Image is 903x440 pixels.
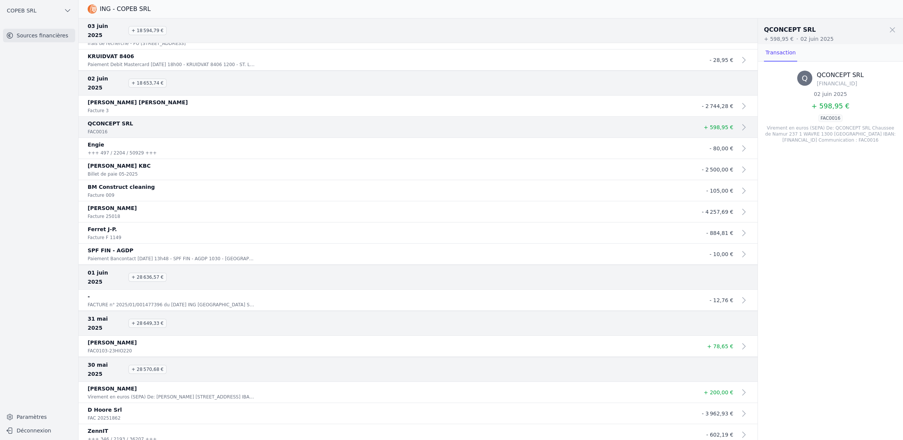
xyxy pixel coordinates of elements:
[88,128,257,136] p: FAC0016
[79,49,758,71] a: KRUIDVAT 8406 Paiement Debit Mastercard [DATE] 18h00 - KRUIDVAT 8406 1200 - ST. LAMBRECHT - BEL N...
[3,5,75,17] button: COPEB SRL
[710,297,733,303] span: - 12,76 €
[817,80,864,87] p: [FINANCIAL_ID]
[88,213,257,220] p: Facture 25018
[764,44,797,62] a: Transaction
[802,73,808,83] span: Q
[79,117,758,138] a: QCONCEPT SRL FAC0016 + 598,95 €
[100,5,151,14] h3: ING - COPEB SRL
[88,347,257,355] p: FAC0103-23HIO220
[88,170,257,178] p: Billet de paie 05-2025
[3,425,75,437] button: Déconnexion
[707,343,733,349] span: + 78,65 €
[88,107,257,114] p: Facture 3
[812,102,850,110] span: + 598,95 €
[128,26,167,35] span: + 18 594,79 €
[88,5,97,14] img: ING - COPEB SRL
[79,244,758,265] a: SPF FIN - AGDP Paiement Bancontact [DATE] 13h48 - SPF FIN - AGDP 1030 - [GEOGRAPHIC_DATA] - BEL N...
[88,426,688,435] p: ZennIT
[764,35,897,43] p: + 598,95 € 02 juin 2025
[702,411,733,417] span: - 3 962,93 €
[128,79,167,88] span: + 18 653,74 €
[88,52,688,61] p: KRUIDVAT 8406
[88,161,688,170] p: [PERSON_NAME] KBC
[710,57,733,63] span: - 28,95 €
[88,384,688,393] p: [PERSON_NAME]
[702,209,733,215] span: - 4 257,69 €
[88,301,257,309] p: FACTURE n° 2025/01/001477396 du [DATE] ING [GEOGRAPHIC_DATA] SA - [STREET_ADDRESS] TVA BE 0403.20...
[706,432,733,438] span: - 602,19 €
[79,159,758,180] a: [PERSON_NAME] KBC Billet de paie 05-2025 - 2 500,00 €
[88,393,257,401] p: Virement en euros (SEPA) De: [PERSON_NAME] [STREET_ADDRESS] IBAN: [FINANCIAL_ID]
[88,61,257,68] p: Paiement Debit Mastercard [DATE] 18h00 - KRUIDVAT 8406 1200 - ST. LAMBRECHT - BEL Numéro de carte...
[88,204,688,213] p: [PERSON_NAME]
[88,191,257,199] p: Facture 009
[88,414,257,422] p: FAC 20251862
[128,273,167,282] span: + 28 636,57 €
[88,40,257,47] p: frais de recherche - PU [STREET_ADDRESS]
[702,103,733,109] span: - 2 744,28 €
[764,125,897,143] div: Virement en euros (SEPA) De: QCONCEPT SRL Chaussee de Namur 237 1 WAVRE 1300 [GEOGRAPHIC_DATA] IB...
[88,74,124,92] span: 02 juin 2025
[79,336,758,357] a: [PERSON_NAME] FAC0103-23HIO220 + 78,65 €
[706,188,733,194] span: - 105,00 €
[817,71,864,80] h3: QCONCEPT SRL
[88,98,688,107] p: [PERSON_NAME] [PERSON_NAME]
[704,389,733,395] span: + 200,00 €
[88,338,688,347] p: [PERSON_NAME]
[79,382,758,403] a: [PERSON_NAME] Virement en euros (SEPA) De: [PERSON_NAME] [STREET_ADDRESS] IBAN: [FINANCIAL_ID] + ...
[7,7,37,14] span: COPEB SRL
[3,29,75,42] a: Sources financières
[79,201,758,222] a: [PERSON_NAME] Facture 25018 - 4 257,69 €
[88,140,688,149] p: Engie
[88,314,124,332] span: 31 mai 2025
[814,90,847,98] div: 02 juin 2025
[128,365,167,374] span: + 28 570,68 €
[88,22,124,40] span: 03 juin 2025
[704,124,733,130] span: + 598,95 €
[818,114,843,122] p: FAC0016
[706,230,733,236] span: - 884,81 €
[764,25,816,34] h2: QCONCEPT SRL
[79,403,758,424] a: D Hoore Srl FAC 20251862 - 3 962,93 €
[710,251,733,257] span: - 10,00 €
[88,182,688,191] p: BM Construct cleaning
[79,290,758,311] a: - FACTURE n° 2025/01/001477396 du [DATE] ING [GEOGRAPHIC_DATA] SA - [STREET_ADDRESS] TVA BE 0403....
[88,119,688,128] p: QCONCEPT SRL
[88,246,688,255] p: SPF FIN - AGDP
[79,180,758,201] a: BM Construct cleaning Facture 009 - 105,00 €
[88,360,124,378] span: 30 mai 2025
[88,405,688,414] p: D Hoore Srl
[88,149,257,157] p: +++ 497 / 2204 / 50929 +++
[79,222,758,244] a: Ferret J-P. Facture F 1149 - 884,81 €
[702,167,733,173] span: - 2 500,00 €
[710,145,733,151] span: - 80,00 €
[88,234,257,241] p: Facture F 1149
[88,268,124,286] span: 01 juin 2025
[88,255,257,262] p: Paiement Bancontact [DATE] 13h48 - SPF FIN - AGDP 1030 - [GEOGRAPHIC_DATA] - BEL Numéro de carte ...
[128,319,167,328] span: + 28 649,33 €
[79,96,758,117] a: [PERSON_NAME] [PERSON_NAME] Facture 3 - 2 744,28 €
[3,411,75,423] a: Paramètres
[88,225,688,234] p: Ferret J-P.
[79,138,758,159] a: Engie +++ 497 / 2204 / 50929 +++ - 80,00 €
[88,292,688,301] p: -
